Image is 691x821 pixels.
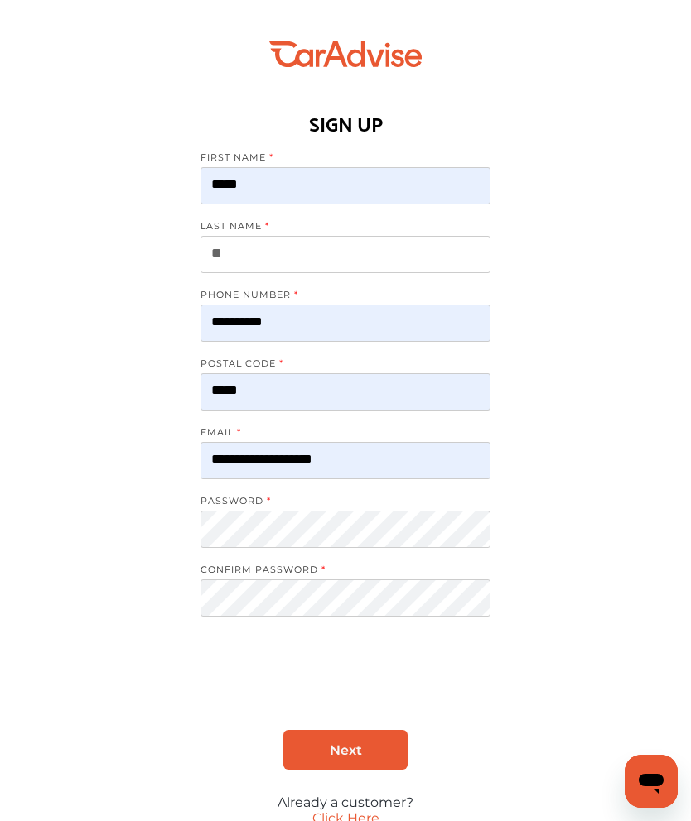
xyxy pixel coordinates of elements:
[330,742,362,758] span: Next
[201,426,474,442] label: EMAIL
[283,730,408,770] a: Next
[309,105,383,139] h1: SIGN UP
[201,795,490,810] div: Already a customer?
[201,151,474,167] label: FIRST NAME
[625,755,678,808] iframe: Button to launch messaging window
[220,653,471,718] iframe: reCAPTCHA
[269,41,423,67] img: CarAdvise-Logo.a185816e.svg
[201,289,474,305] label: PHONE NUMBER
[201,220,474,236] label: LAST NAME
[201,358,474,373] label: POSTAL CODE
[201,564,474,579] label: CONFIRM PASSWORD
[201,495,474,511] label: PASSWORD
